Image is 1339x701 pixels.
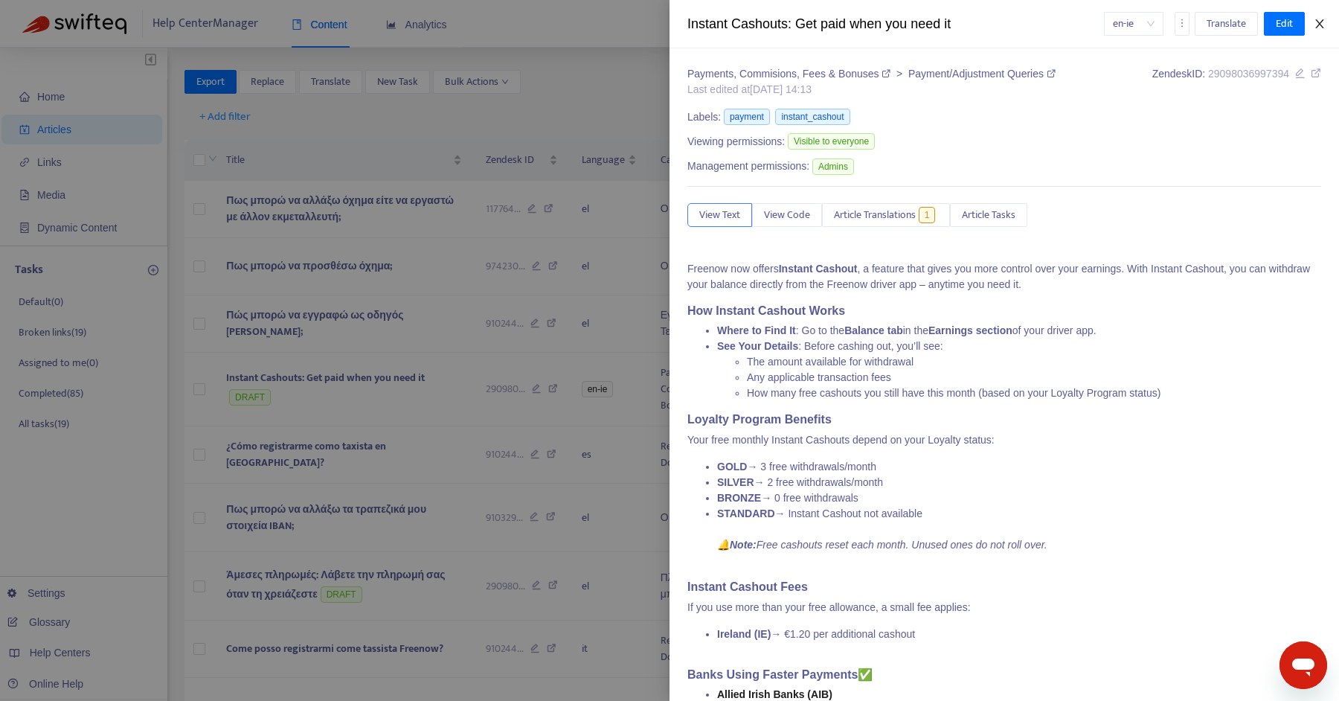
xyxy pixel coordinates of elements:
strong: Earnings section [928,324,1012,336]
strong: BRONZE [717,492,761,504]
a: Payment/Adjustment Queries [908,68,1056,80]
button: more [1175,12,1189,36]
span: payment [724,109,770,125]
span: close [1314,18,1326,30]
p: Freenow now offers , a feature that gives you more control over your earnings. With Instant Casho... [687,261,1321,292]
strong: Loyalty Program Benefits [687,413,832,426]
iframe: Button to launch messaging window [1279,641,1327,689]
span: Translate [1207,16,1246,32]
li: : Before cashing out, you’ll see: [717,339,1321,401]
li: : Go to the in the of your driver app. [717,323,1321,339]
strong: How Instant Cashout Works [687,304,845,317]
strong: Banks Using Faster Payments [687,668,858,681]
div: > [687,66,1056,82]
button: Article Tasks [950,203,1027,227]
strong: GOLD [717,461,747,473]
p: Your free monthly Instant Cashouts depend on your Loyalty status: [687,432,1321,448]
strong: Where to Find It [717,324,796,336]
span: Admins [812,159,854,175]
button: Edit [1264,12,1305,36]
strong: Allied Irish Banks (AIB) [717,688,832,700]
li: The amount available for withdrawal [747,354,1321,370]
strong: STANDARD [717,508,775,519]
strong: Instant Cashout [779,263,858,275]
span: en-ie [1113,13,1155,35]
strong: ✅ [858,668,873,681]
li: → 2 free withdrawals/month [717,475,1321,490]
a: Payments, Commisions, Fees & Bonuses [687,68,893,80]
li: How many free cashouts you still have this month (based on your Loyalty Program status) [747,385,1321,401]
li: → 0 free withdrawals [717,490,1321,506]
button: Close [1309,17,1330,31]
button: View Text [687,203,752,227]
strong: Instant Cashout Fees [687,580,808,593]
strong: See Your Details [717,340,798,352]
span: Article Tasks [962,207,1015,223]
button: Article Translations1 [822,203,950,227]
li: → Instant Cashout not available [717,506,1321,569]
strong: Balance tab [844,324,903,336]
span: 1 [919,207,936,223]
li: Any applicable transaction fees [747,370,1321,385]
span: View Code [764,207,810,223]
span: Viewing permissions: [687,134,785,150]
li: → €1.20 per additional cashout [717,627,1321,642]
span: Labels: [687,109,721,125]
li: → 3 free withdrawals/month [717,459,1321,475]
span: instant_cashout [775,109,850,125]
span: Edit [1276,16,1293,32]
span: 29098036997394 [1208,68,1289,80]
em: 🔔 Free cashouts reset each month. Unused ones do not roll over. [717,539,1047,551]
span: Management permissions: [687,159,809,174]
span: Article Translations [834,207,916,223]
span: more [1177,18,1187,28]
p: If you use more than your free allowance, a small fee applies: [687,600,1321,615]
button: View Code [752,203,822,227]
span: View Text [699,207,740,223]
div: Last edited at [DATE] 14:13 [687,82,1056,97]
span: Visible to everyone [788,133,875,150]
div: Zendesk ID: [1152,66,1321,97]
button: Translate [1195,12,1258,36]
strong: Note: [730,539,757,551]
strong: Ireland (IE) [717,628,771,640]
strong: SILVER [717,476,754,488]
div: Instant Cashouts: Get paid when you need it [687,14,1104,34]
